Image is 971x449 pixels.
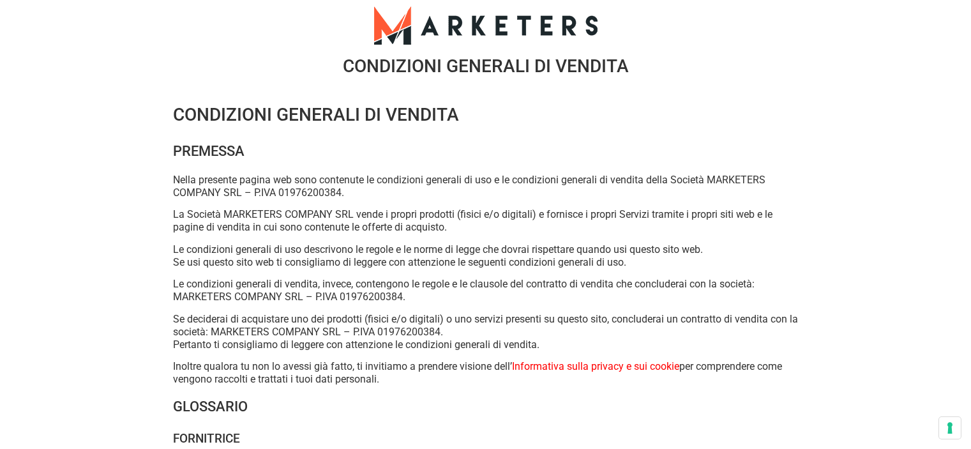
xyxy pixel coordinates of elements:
h2: CONDIZIONI GENERALI DI VENDITA [128,57,843,75]
p: Nella presente pagina web sono contenute le condizioni generali di uso e le condizioni generali d... [173,174,799,199]
p: Le condizioni generali di uso descrivono le regole e le norme di legge che dovrai rispettare quan... [173,243,799,269]
p: Inoltre qualora tu non lo avessi già fatto, ti invitiamo a prendere visione dell’ per comprendere... [173,360,799,386]
p: Le condizioni generali di vendita, invece, contengono le regole e le clausole del contratto di ve... [173,278,799,303]
p: Se deciderai di acquistare uno dei prodotti (fisici e/o digitali) o uno servizi presenti su quest... [173,313,799,351]
h3: GLOSSARIO [173,395,799,419]
p: La Società MARKETERS COMPANY SRL vende i propri prodotti (fisici e/o digitali) e fornisce i propr... [173,208,799,234]
h4: FORNITRICE [173,429,799,448]
a: Informativa sulla privacy e sui cookie [512,360,679,372]
button: Le tue preferenze relative al consenso per le tecnologie di tracciamento [939,417,961,439]
h3: PREMESSA [173,139,799,164]
h2: CONDIZIONI GENERALI DI VENDITA [173,101,799,129]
